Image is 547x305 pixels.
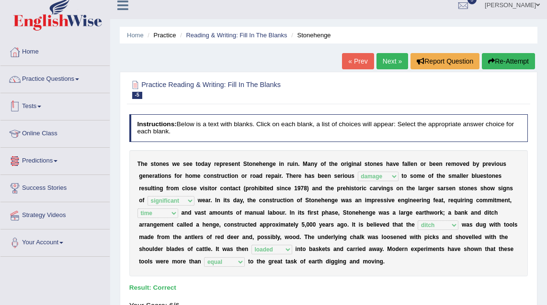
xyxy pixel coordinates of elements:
b: a [308,173,311,179]
b: n [235,173,238,179]
b: i [352,161,353,167]
b: o [456,161,459,167]
b: m [174,185,179,192]
b: o [251,185,254,192]
b: n [492,173,495,179]
b: t [354,185,356,192]
b: e [463,161,466,167]
b: e [267,185,270,192]
b: i [280,185,281,192]
b: h [185,173,189,179]
b: c [364,185,367,192]
b: n [311,161,314,167]
b: o [223,185,227,192]
b: h [331,161,334,167]
b: a [420,185,423,192]
b: t [196,161,198,167]
b: S [243,161,247,167]
h2: Practice Reading & Writing: Fill In The Blanks [129,79,376,99]
b: r [486,161,488,167]
b: e [337,173,341,179]
b: f [432,173,433,179]
b: h [386,161,389,167]
b: c [204,173,207,179]
a: Next » [376,53,408,69]
b: t [247,161,249,167]
b: r [214,161,217,167]
b: i [278,173,279,179]
b: e [442,173,445,179]
b: r [296,173,298,179]
a: « Prev [342,53,374,69]
b: e [142,173,146,179]
b: h [255,185,258,192]
b: i [293,161,295,167]
b: a [155,173,158,179]
b: t [486,173,488,179]
b: a [373,185,376,192]
b: o [403,173,407,179]
b: t [329,161,331,167]
b: t [239,185,240,192]
b: n [328,173,331,179]
b: e [189,161,193,167]
h4: Below is a text with blanks. Click on each blank, a list of choices will appear: Select the appro... [129,114,528,142]
b: p [337,185,341,192]
b: o [496,161,500,167]
b: i [155,185,156,192]
b: e [324,173,328,179]
b: a [456,173,460,179]
b: i [381,185,383,192]
b: t [325,185,327,192]
b: f [402,161,404,167]
b: l [407,161,409,167]
b: i [279,161,281,167]
b: o [241,173,245,179]
b: h [327,185,330,192]
b: e [149,173,152,179]
b: u [500,161,503,167]
b: t [153,185,155,192]
b: o [356,185,359,192]
b: p [245,185,249,192]
b: b [429,161,433,167]
b: h [259,161,262,167]
b: e [163,161,166,167]
b: n [252,161,256,167]
b: r [139,185,141,192]
b: l [460,173,461,179]
b: e [495,173,499,179]
b: 9 [297,185,301,192]
b: o [231,173,235,179]
b: t [401,173,403,179]
b: t [238,161,240,167]
b: d [270,185,273,192]
b: e [436,161,439,167]
b: c [225,173,228,179]
b: u [221,173,224,179]
a: Success Stories [0,175,110,199]
b: o [344,173,348,179]
b: b [471,173,475,179]
b: r [180,173,182,179]
b: s [183,161,186,167]
b: e [186,161,190,167]
b: s [503,161,506,167]
b: v [491,161,495,167]
b: e [376,161,380,167]
b: e [225,161,228,167]
b: e [268,173,271,179]
b: v [378,185,382,192]
b: s [483,173,487,179]
b: y [208,161,211,167]
b: y [314,161,318,167]
b: r [287,161,290,167]
b: i [208,185,209,192]
b: e [463,173,467,179]
b: b [260,185,263,192]
b: r [215,185,217,192]
b: M [303,161,308,167]
b: n [414,161,417,167]
b: u [348,173,351,179]
b: l [475,173,477,179]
